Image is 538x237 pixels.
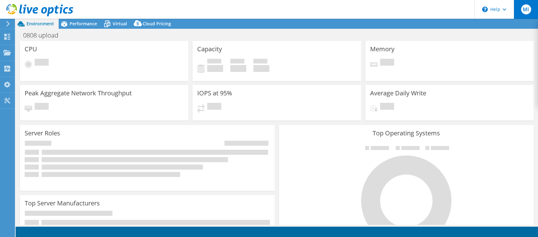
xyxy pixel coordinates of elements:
span: Free [230,59,244,65]
h3: Capacity [197,46,222,53]
h3: Top Operating Systems [284,130,529,137]
h3: IOPS at 95% [197,90,232,97]
span: Performance [70,21,97,27]
h3: Top Server Manufacturers [25,200,100,207]
span: Virtual [113,21,127,27]
h1: 0808 upload [20,32,68,39]
span: Pending [35,103,49,111]
svg: \n [482,7,488,12]
span: Environment [27,21,54,27]
span: MI [521,4,531,14]
h4: 0 GiB [207,65,223,72]
span: Pending [35,59,49,67]
h3: Memory [370,46,394,53]
span: Pending [380,59,394,67]
span: Pending [207,103,221,111]
h3: Peak Aggregate Network Throughput [25,90,132,97]
span: Used [207,59,221,65]
span: Pending [380,103,394,111]
h3: CPU [25,46,37,53]
h4: 0 GiB [253,65,269,72]
h3: Server Roles [25,130,60,137]
h4: 0 GiB [230,65,246,72]
span: Total [253,59,267,65]
span: Cloud Pricing [143,21,171,27]
h3: Average Daily Write [370,90,426,97]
